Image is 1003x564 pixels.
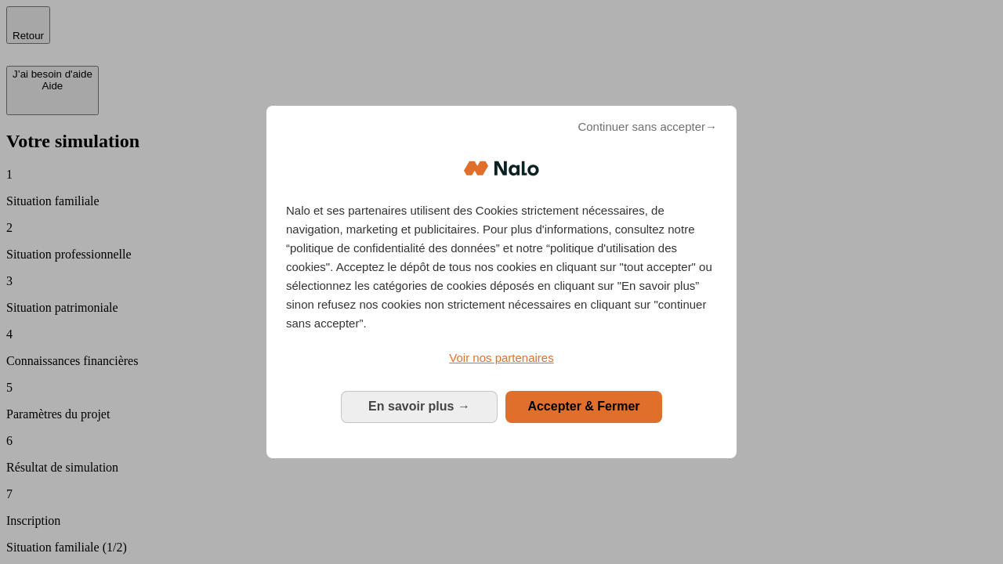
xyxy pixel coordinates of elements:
[286,201,717,333] p: Nalo et ses partenaires utilisent des Cookies strictement nécessaires, de navigation, marketing e...
[368,399,470,413] span: En savoir plus →
[266,106,737,457] div: Bienvenue chez Nalo Gestion du consentement
[505,391,662,422] button: Accepter & Fermer: Accepter notre traitement des données et fermer
[449,351,553,364] span: Voir nos partenaires
[464,145,539,192] img: Logo
[341,391,498,422] button: En savoir plus: Configurer vos consentements
[286,349,717,367] a: Voir nos partenaires
[578,117,717,136] span: Continuer sans accepter→
[527,399,639,413] span: Accepter & Fermer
